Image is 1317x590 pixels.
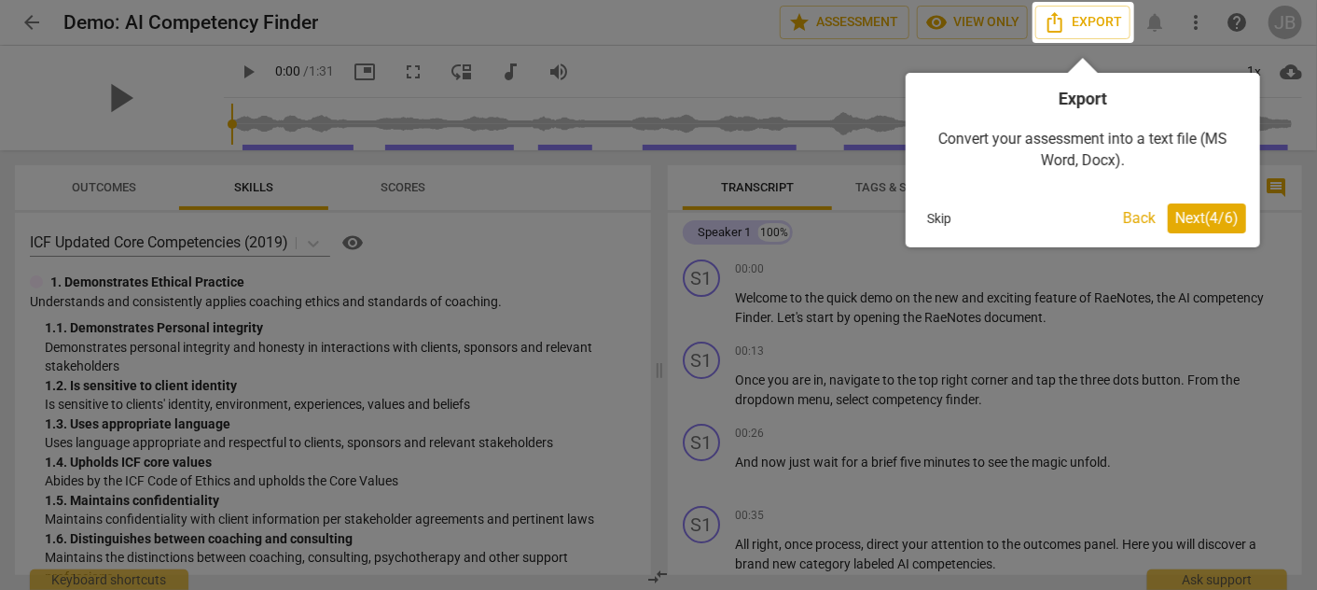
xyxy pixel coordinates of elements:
[920,204,959,232] button: Skip
[1168,204,1246,233] button: Next
[920,87,1246,110] h4: Export
[1116,204,1163,233] button: Back
[920,110,1246,190] div: Convert your assessment into a text file (MS Word, Docx).
[1175,209,1239,227] span: Next ( 4 / 6 )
